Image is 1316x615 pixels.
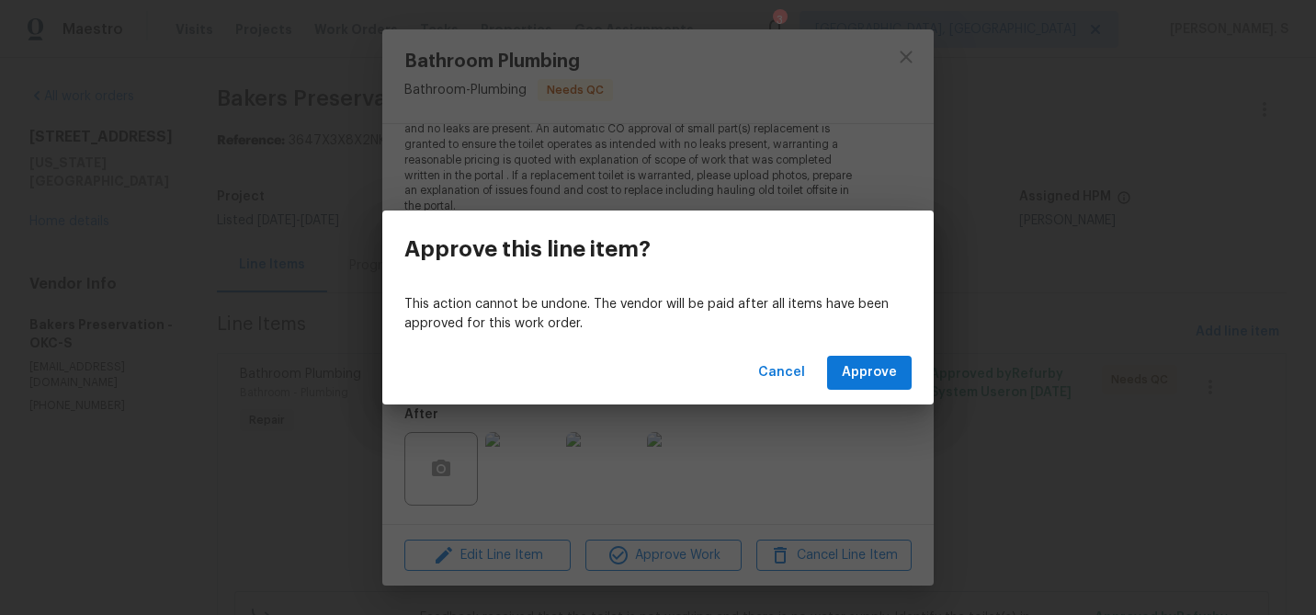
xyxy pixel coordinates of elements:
[404,236,651,262] h3: Approve this line item?
[842,361,897,384] span: Approve
[751,356,812,390] button: Cancel
[758,361,805,384] span: Cancel
[404,295,912,334] p: This action cannot be undone. The vendor will be paid after all items have been approved for this...
[827,356,912,390] button: Approve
